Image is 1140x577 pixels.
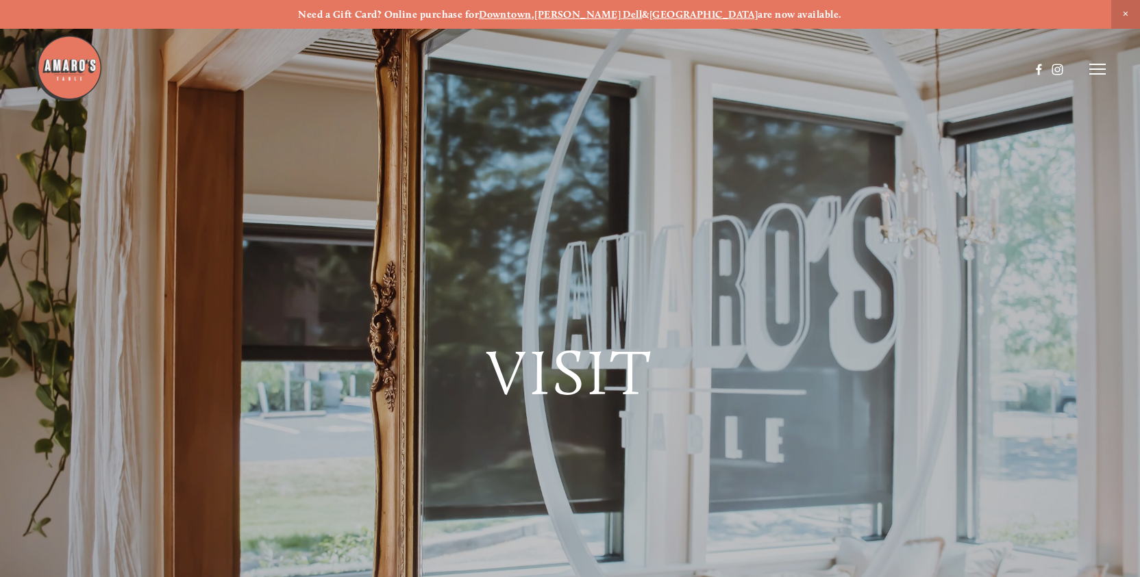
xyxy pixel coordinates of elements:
[649,8,758,21] a: [GEOGRAPHIC_DATA]
[758,8,841,21] strong: are now available.
[298,8,479,21] strong: Need a Gift Card? Online purchase for
[486,335,654,410] span: Visit
[479,8,532,21] a: Downtown
[642,8,649,21] strong: &
[534,8,642,21] a: [PERSON_NAME] Dell
[34,34,103,103] img: Amaro's Table
[532,8,534,21] strong: ,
